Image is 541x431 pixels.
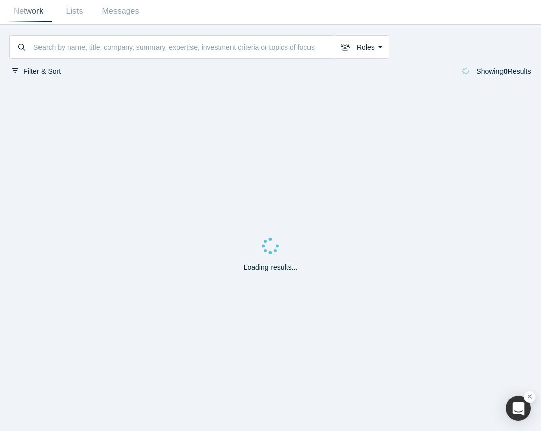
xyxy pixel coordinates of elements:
[32,37,334,57] input: Search by name, title, company, summary, expertise, investment criteria or topics of focus
[9,66,64,77] button: Filter & Sort
[244,262,298,273] p: Loading results...
[334,35,389,59] button: Roles
[504,67,508,75] strong: 0
[476,67,531,75] span: Showing Results
[23,67,61,75] span: Filter & Sort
